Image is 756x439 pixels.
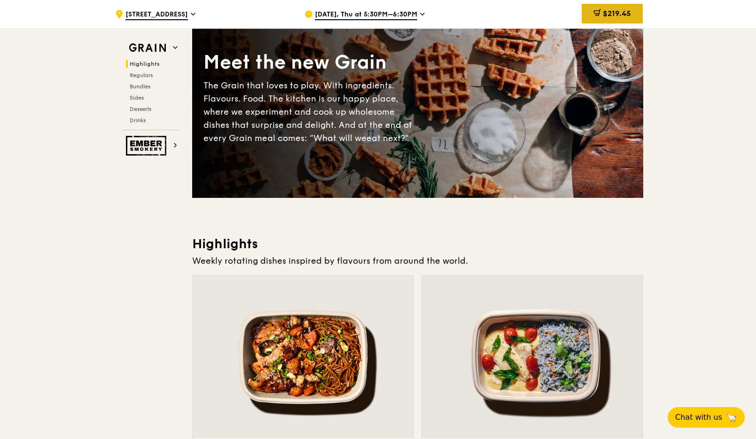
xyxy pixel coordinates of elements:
[130,83,150,90] span: Bundles
[130,106,151,112] span: Desserts
[130,72,153,78] span: Regulars
[192,235,643,252] h3: Highlights
[668,407,745,428] button: Chat with us🦙
[203,50,418,75] div: Meet the new Grain
[203,79,418,145] div: The Grain that loves to play. With ingredients. Flavours. Food. The kitchen is our happy place, w...
[726,412,737,423] span: 🦙
[130,117,146,124] span: Drinks
[675,412,722,423] span: Chat with us
[125,10,188,20] span: [STREET_ADDRESS]
[130,61,160,67] span: Highlights
[130,94,144,101] span: Sides
[315,10,417,20] span: [DATE], Thu at 5:30PM–6:30PM
[126,39,169,56] img: Grain web logo
[192,254,643,267] div: Weekly rotating dishes inspired by flavours from around the world.
[603,9,631,18] span: $219.45
[126,136,169,156] img: Ember Smokery web logo
[366,133,409,143] span: eat next?”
